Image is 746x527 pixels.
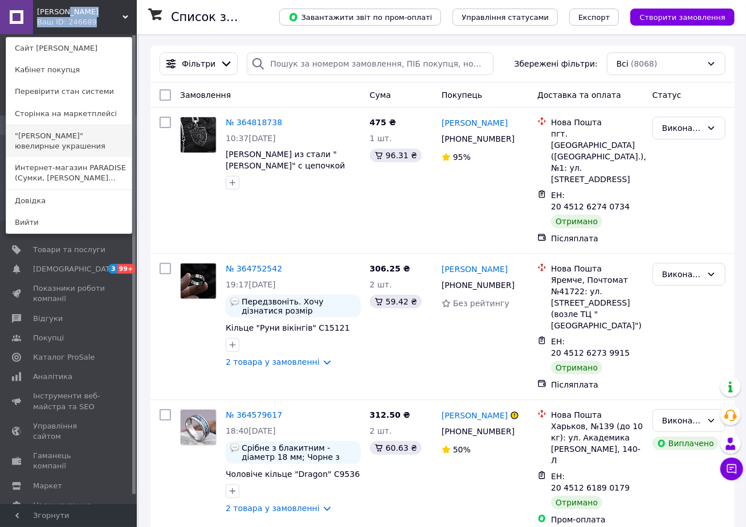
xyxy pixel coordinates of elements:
span: Завантажити звіт по пром-оплаті [288,12,432,22]
div: Нова Пошта [551,263,643,274]
a: Фото товару [180,409,217,446]
a: Вийти [6,212,132,233]
span: Без рейтингу [453,299,509,308]
span: (8068) [631,59,658,68]
a: № 364818738 [226,118,282,127]
span: 2 шт. [370,426,392,435]
a: Перевірити стан системи [6,81,132,102]
button: Експорт [569,9,619,26]
a: № 364752542 [226,264,282,273]
span: ЕН: 20 4512 6274 0734 [551,191,630,211]
span: Збережені фільтри: [514,58,597,69]
div: Ваш ID: 246689 [37,17,85,27]
span: Відгуки [33,314,63,324]
button: Створити замовлення [630,9,735,26]
img: Фото товару [181,117,216,153]
span: Гаманець компанії [33,451,105,471]
div: Отримано [551,361,602,374]
a: Интернет-магазин PARADISE (Сумки, [PERSON_NAME]... [6,157,132,189]
span: 306.25 ₴ [370,264,410,273]
a: 2 товара у замовленні [226,504,320,513]
div: Виконано [662,268,702,281]
div: Пром-оплата [551,514,643,525]
span: 50% [453,445,471,454]
span: ЕН: 20 4512 6273 9915 [551,337,630,357]
span: Покупець [442,90,482,100]
span: Показники роботи компанії [33,283,105,304]
span: [PHONE_NUMBER] [442,427,515,436]
span: Всі [617,58,629,69]
span: 10:37[DATE] [226,134,276,143]
a: Фото товару [180,117,217,153]
span: Маркет [33,481,62,491]
div: 59.42 ₴ [370,295,422,308]
span: 95% [453,153,471,162]
a: [PERSON_NAME] [442,410,508,421]
div: Виконано [662,122,702,134]
span: Аналітика [33,372,72,382]
img: :speech_balloon: [230,297,239,306]
img: Фото товару [181,410,216,445]
span: 2 шт. [370,280,392,289]
div: Нова Пошта [551,117,643,128]
a: 2 товара у замовленні [226,357,320,367]
span: 475 ₴ [370,118,396,127]
span: [PHONE_NUMBER] [442,281,515,290]
span: Управління сайтом [33,421,105,442]
button: Управління статусами [453,9,558,26]
div: Яремче, Почтомат №41722: ул. [STREET_ADDRESS] (возле ТЦ "[GEOGRAPHIC_DATA]") [551,274,643,331]
div: Виконано [662,414,702,427]
span: 312.50 ₴ [370,410,410,419]
a: Сайт [PERSON_NAME] [6,38,132,59]
div: Нова Пошта [551,409,643,421]
span: Передзвоніть. Хочу дізнатися розмір [242,297,356,315]
div: Харьков, №139 (до 10 кг): ул. Академика [PERSON_NAME], 140-Л [551,421,643,466]
span: Замовлення [180,90,231,100]
span: Доставка та оплата [537,90,621,100]
a: Кільце "Руни вікінгів" C15121 [226,323,350,332]
button: Чат з покупцем [720,458,743,480]
span: Експорт [578,13,610,22]
a: [PERSON_NAME] из стали "[PERSON_NAME]" с цепочкой С16184 [226,150,345,182]
span: Cума [370,90,391,100]
span: Створити замовлення [639,13,725,22]
img: :speech_balloon: [230,443,239,452]
span: Налаштування [33,500,91,510]
div: 60.63 ₴ [370,441,422,455]
span: ЕН: 20 4512 6189 0179 [551,472,630,492]
span: Інструменти веб-майстра та SEO [33,391,105,411]
a: № 364579617 [226,410,282,419]
a: [PERSON_NAME] [442,117,508,129]
span: Статус [653,90,682,100]
span: SILVERS [37,7,123,17]
div: пгт. [GEOGRAPHIC_DATA] ([GEOGRAPHIC_DATA].), №1: ул. [STREET_ADDRESS] [551,128,643,185]
a: Довідка [6,190,132,212]
h1: Список замовлень [171,10,287,24]
div: Отримано [551,496,602,509]
span: Фільтри [182,58,215,69]
span: Каталог ProSale [33,352,95,363]
div: Виплачено [653,437,719,450]
a: Чоловіче кільце "Dragon" С9536 [226,470,360,479]
div: Післяплата [551,233,643,244]
a: Кабінет покупця [6,59,132,81]
span: Срібне з блакитним - діаметр 18 мм; Чорне з червоним - діаметр 21 мм [242,443,356,462]
a: "[PERSON_NAME]" ювелирные украшения [6,125,132,157]
img: Фото товару [181,263,216,299]
span: 99+ [117,264,136,274]
span: 19:17[DATE] [226,280,276,289]
div: 96.31 ₴ [370,149,422,162]
span: [PHONE_NUMBER] [442,134,515,143]
span: 1 шт. [370,134,392,143]
span: [DEMOGRAPHIC_DATA] [33,264,117,274]
button: Завантажити звіт по пром-оплаті [279,9,441,26]
a: Створити замовлення [619,12,735,21]
div: Отримано [551,215,602,228]
span: Управління статусами [462,13,549,22]
a: [PERSON_NAME] [442,263,508,275]
input: Пошук за номером замовлення, ПІБ покупця, номером телефону, Email, номером накладної [247,52,493,75]
a: Сторінка на маркетплейсі [6,103,132,125]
